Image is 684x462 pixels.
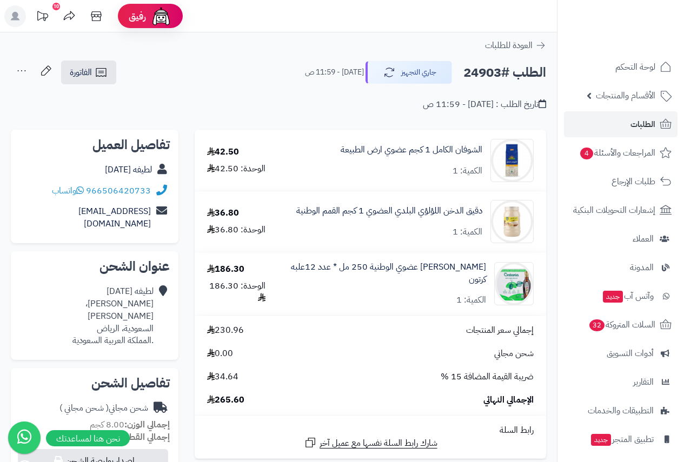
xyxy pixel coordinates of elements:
button: جاري التجهيز [366,61,452,84]
a: المدونة [564,255,678,280]
div: الكمية: 1 [453,165,482,177]
a: العملاء [564,226,678,252]
div: 10 [52,3,60,10]
small: 3 قطعة [95,431,170,444]
span: الفاتورة [70,66,92,79]
span: جديد [591,434,611,446]
div: الكمية: 1 [453,226,482,238]
span: 265.60 [207,394,244,406]
span: 230.96 [207,324,244,337]
span: الإجمالي النهائي [483,394,534,406]
span: تطبيق المتجر [590,432,654,447]
span: شارك رابط السلة نفسها مع عميل آخر [320,437,437,450]
span: 4 [580,148,593,159]
div: تاريخ الطلب : [DATE] - 11:59 ص [423,98,546,111]
span: لوحة التحكم [615,59,655,75]
a: لطيفه [DATE] [105,163,152,176]
span: ( شحن مجاني ) [59,401,109,414]
a: التقارير [564,369,678,395]
a: تحديثات المنصة [29,5,56,30]
span: التقارير [633,374,654,390]
span: شحن مجاني [494,347,534,360]
div: 36.80 [207,207,239,219]
a: طلبات الإرجاع [564,169,678,195]
div: الوحدة: 36.80 [207,224,265,236]
small: 8.00 كجم [90,418,170,431]
span: التطبيقات والخدمات [588,403,654,418]
div: 186.30 [207,263,244,276]
img: ai-face.png [150,5,172,27]
span: جديد [603,291,623,303]
a: [EMAIL_ADDRESS][DOMAIN_NAME] [78,205,151,230]
a: شارك رابط السلة نفسها مع عميل آخر [304,436,437,450]
a: الفاتورة [61,61,116,84]
span: السلات المتروكة [588,317,655,332]
span: العملاء [633,231,654,246]
a: وآتس آبجديد [564,283,678,309]
h2: عنوان الشحن [19,260,170,273]
a: السلات المتروكة32 [564,312,678,338]
span: أدوات التسويق [607,346,654,361]
a: الشوفان الكامل 1 كجم عضوي ارض الطبيعة [341,144,482,156]
span: المدونة [630,260,654,275]
span: 34.64 [207,371,238,383]
div: الوحدة: 186.30 [207,280,265,305]
span: المراجعات والأسئلة [579,145,655,160]
a: 966506420733 [86,184,151,197]
a: إشعارات التحويلات البنكية [564,197,678,223]
img: 1742161437-%D8%B2%D9%8A%D8%AA%20%D8%B2%D9%8A%D8%AA%D9%88%D9%86%20%D8%A7%D9%84%D9%88%D8%B7%D9%86%D... [495,262,533,305]
span: وآتس آب [602,289,654,304]
span: طلبات الإرجاع [612,174,655,189]
a: دقيق الدخن اللؤلؤي البلدي العضوي 1 كجم القمم الوطنية [296,205,482,217]
span: إشعارات التحويلات البنكية [573,203,655,218]
a: [PERSON_NAME] عضوي الوطنية 250 مل * عدد 12علبه كرتون [290,261,486,286]
div: 42.50 [207,146,239,158]
span: الأقسام والمنتجات [596,88,655,103]
a: المراجعات والأسئلة4 [564,140,678,166]
span: 0.00 [207,347,233,360]
span: العودة للطلبات [485,39,533,52]
a: واتساب [52,184,84,197]
strong: إجمالي القطع: [121,431,170,444]
div: الكمية: 1 [456,294,486,306]
span: 32 [589,319,605,331]
span: الطلبات [630,117,655,132]
a: العودة للطلبات [485,39,546,52]
div: رابط السلة [199,424,542,437]
span: إجمالي سعر المنتجات [466,324,534,337]
span: رفيق [129,10,146,23]
h2: تفاصيل العميل [19,138,170,151]
a: الطلبات [564,111,678,137]
a: لوحة التحكم [564,54,678,80]
a: التطبيقات والخدمات [564,398,678,424]
div: شحن مجاني [59,402,148,414]
div: الوحدة: 42.50 [207,163,265,175]
span: ضريبة القيمة المضافة 15 % [441,371,534,383]
a: تطبيق المتجرجديد [564,426,678,452]
small: [DATE] - 11:59 ص [305,67,364,78]
div: لطيفه [DATE] [PERSON_NAME]، [PERSON_NAME] السعودية، الرياض .المملكة العربية السعودية [19,285,154,347]
img: 1688557057-wg_oats_-_front-90x90.jpg [491,139,533,182]
img: 1744004598-6281000897041-90x90.jpg [491,200,533,243]
h2: الطلب #24903 [463,62,546,84]
h2: تفاصيل الشحن [19,377,170,390]
strong: إجمالي الوزن: [124,418,170,431]
a: أدوات التسويق [564,340,678,366]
